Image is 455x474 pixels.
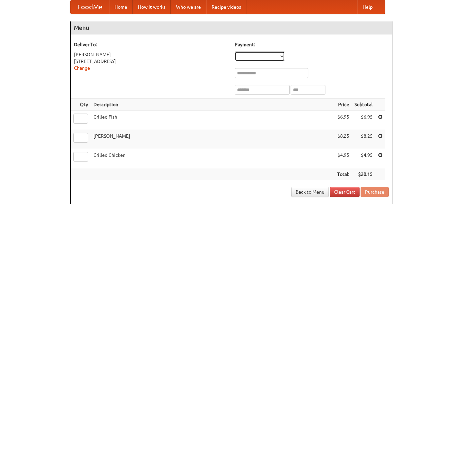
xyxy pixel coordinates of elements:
a: Back to Menu [291,187,329,197]
td: $6.95 [334,111,352,130]
th: Price [334,98,352,111]
th: Qty [71,98,91,111]
td: $8.25 [334,130,352,149]
a: Home [109,0,133,14]
th: $20.15 [352,168,375,181]
th: Description [91,98,334,111]
a: Recipe videos [206,0,246,14]
a: Who we are [171,0,206,14]
a: Help [357,0,378,14]
td: $6.95 [352,111,375,130]
div: [PERSON_NAME] [74,51,228,58]
td: $4.95 [334,149,352,168]
div: [STREET_ADDRESS] [74,58,228,65]
h5: Deliver To: [74,41,228,48]
a: Clear Cart [330,187,360,197]
h4: Menu [71,21,392,35]
td: [PERSON_NAME] [91,130,334,149]
button: Purchase [361,187,389,197]
td: $8.25 [352,130,375,149]
td: $4.95 [352,149,375,168]
a: FoodMe [71,0,109,14]
a: Change [74,65,90,71]
td: Grilled Chicken [91,149,334,168]
th: Subtotal [352,98,375,111]
a: How it works [133,0,171,14]
td: Grilled Fish [91,111,334,130]
h5: Payment: [235,41,389,48]
th: Total: [334,168,352,181]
